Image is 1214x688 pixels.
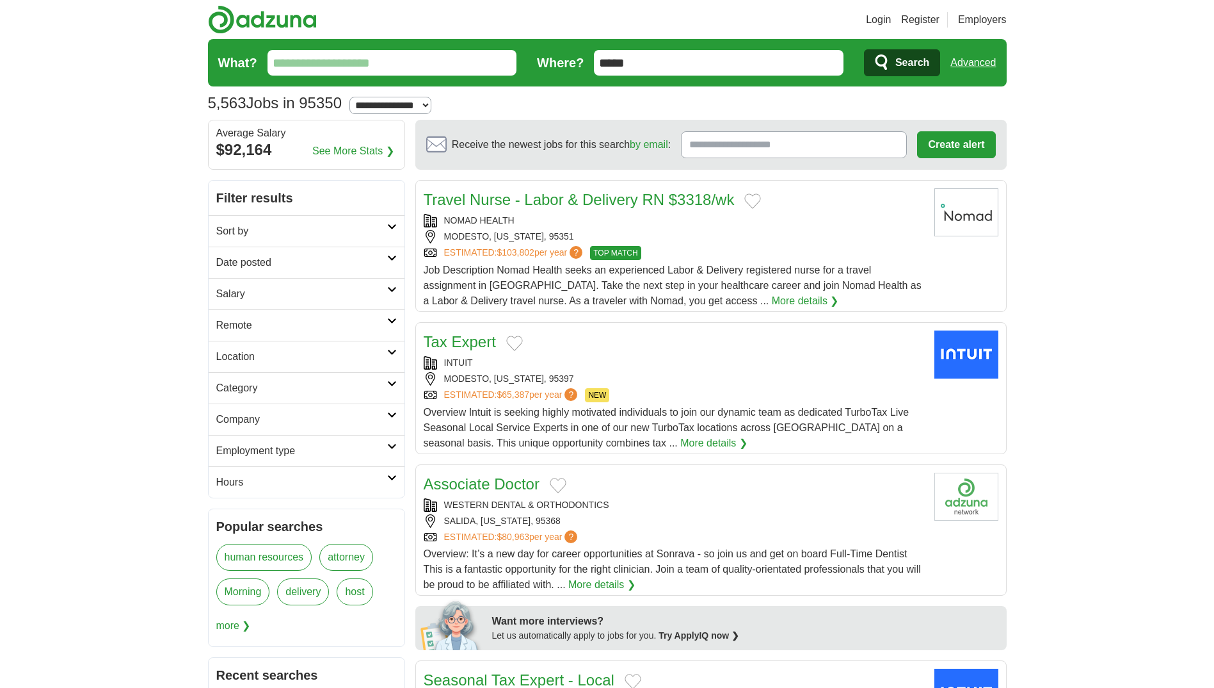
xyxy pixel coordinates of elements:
[444,357,473,368] a: INTUIT
[950,50,996,76] a: Advanced
[420,599,483,650] img: apply-iq-scientist.png
[216,138,397,161] div: $92,164
[209,278,404,309] a: Salary
[209,341,404,372] a: Location
[216,349,387,364] h2: Location
[209,181,404,215] h2: Filter results
[312,143,394,159] a: See More Stats ❯
[934,473,998,521] img: Company logo
[208,92,246,115] span: 5,563
[901,12,939,28] a: Register
[216,544,312,571] a: human resources
[218,53,257,72] label: What?
[216,286,387,302] h2: Salary
[492,629,999,643] div: Let us automatically apply to jobs for you.
[568,577,635,593] a: More details ❯
[958,12,1007,28] a: Employers
[337,578,372,605] a: host
[424,514,924,528] div: SALIDA, [US_STATE], 95368
[864,49,940,76] button: Search
[216,412,387,427] h2: Company
[934,331,998,379] img: Intuit logo
[444,530,580,544] a: ESTIMATED:$80,963per year?
[550,478,566,493] button: Add to favorite jobs
[216,318,387,333] h2: Remote
[424,548,921,590] span: Overview: It’s a new day for career opportunities at Sonrava - so join us and get on board Full-T...
[444,215,515,225] a: NOMAD HEALTH
[895,50,929,76] span: Search
[424,191,735,208] a: Travel Nurse - Labor & Delivery RN $3318/wk
[452,137,671,152] span: Receive the newest jobs for this search :
[216,443,387,459] h2: Employment type
[492,614,999,629] div: Want more interviews?
[216,666,397,685] h2: Recent searches
[424,407,909,448] span: Overview Intuit is seeking highly motivated individuals to join our dynamic team as dedicated Tur...
[209,435,404,466] a: Employment type
[208,94,342,111] h1: Jobs in 95350
[209,466,404,498] a: Hours
[590,246,641,260] span: TOP MATCH
[680,436,747,451] a: More details ❯
[216,128,397,138] div: Average Salary
[630,139,668,150] a: by email
[277,578,329,605] a: delivery
[216,475,387,490] h2: Hours
[424,498,924,512] div: WESTERN DENTAL & ORTHODONTICS
[444,246,586,260] a: ESTIMATED:$103,802per year?
[209,215,404,247] a: Sort by
[497,389,529,400] span: $65,387
[585,388,609,402] span: NEW
[744,193,761,209] button: Add to favorite jobs
[934,188,998,236] img: Nomad Health logo
[209,404,404,435] a: Company
[497,247,534,258] span: $103,802
[424,333,496,350] a: Tax Expert
[917,131,995,158] button: Create alert
[216,381,387,396] h2: Category
[659,630,739,641] a: Try ApplyIQ now ❯
[564,388,577,401] span: ?
[772,293,839,309] a: More details ❯
[564,530,577,543] span: ?
[424,265,922,306] span: Job Description Nomad Health seeks an experienced Labor & Delivery registered nurse for a travel ...
[866,12,891,28] a: Login
[424,475,539,493] a: Associate Doctor
[216,578,270,605] a: Morning
[319,544,373,571] a: attorney
[537,53,584,72] label: Where?
[209,372,404,404] a: Category
[216,224,387,239] h2: Sort by
[216,517,397,536] h2: Popular searches
[216,613,251,639] span: more ❯
[506,336,523,351] button: Add to favorite jobs
[209,309,404,341] a: Remote
[444,388,580,402] a: ESTIMATED:$65,387per year?
[497,532,529,542] span: $80,963
[216,255,387,270] h2: Date posted
[570,246,582,259] span: ?
[424,372,924,386] div: MODESTO, [US_STATE], 95397
[209,247,404,278] a: Date posted
[424,230,924,243] div: MODESTO, [US_STATE], 95351
[208,5,317,34] img: Adzuna logo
